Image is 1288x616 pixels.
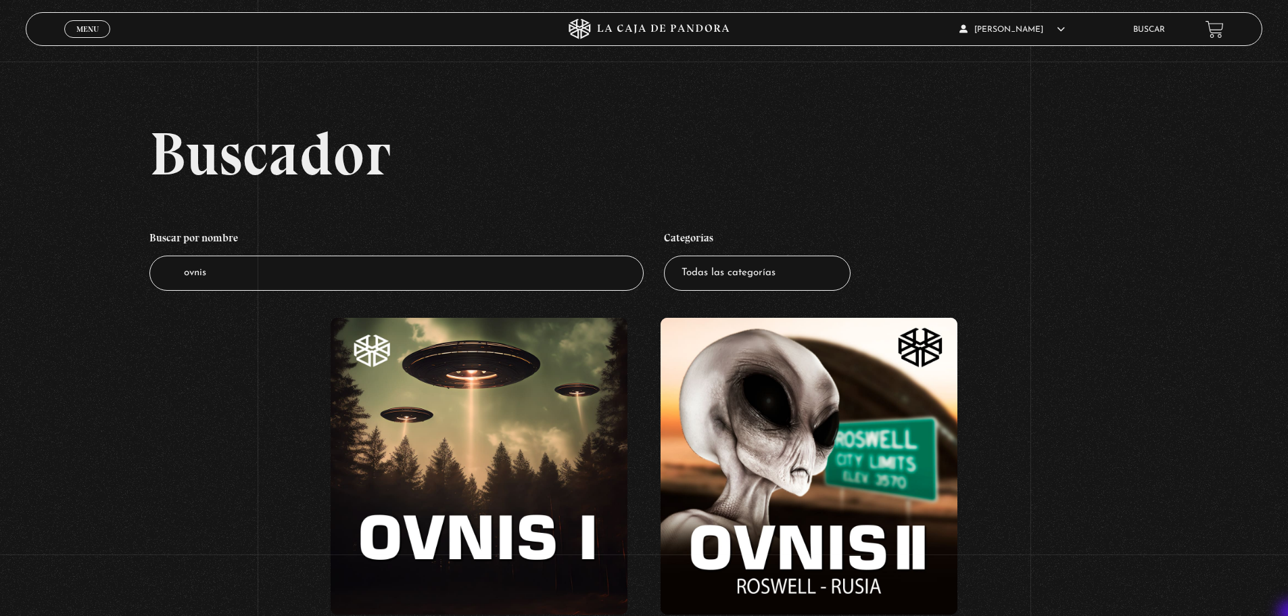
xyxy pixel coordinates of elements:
span: Menu [76,25,99,33]
h2: Buscador [149,123,1262,184]
h4: Categorías [664,224,851,256]
span: [PERSON_NAME] [959,26,1065,34]
span: Cerrar [72,37,103,46]
h4: Buscar por nombre [149,224,644,256]
a: View your shopping cart [1206,20,1224,39]
a: Buscar [1133,26,1165,34]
